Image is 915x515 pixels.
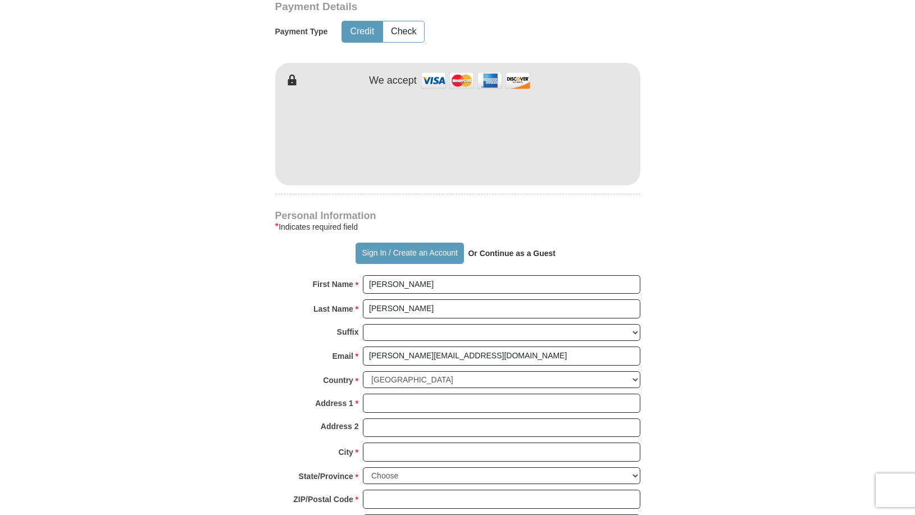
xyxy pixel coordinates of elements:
strong: First Name [313,276,353,292]
strong: City [338,444,353,460]
strong: Or Continue as a Guest [468,249,556,258]
button: Sign In / Create an Account [356,243,464,264]
img: credit cards accepted [420,69,532,93]
strong: Country [323,372,353,388]
div: Indicates required field [275,220,640,234]
strong: Address 2 [321,418,359,434]
strong: Last Name [313,301,353,317]
strong: Suffix [337,324,359,340]
strong: State/Province [299,468,353,484]
button: Check [383,21,424,42]
strong: Address 1 [315,395,353,411]
strong: ZIP/Postal Code [293,491,353,507]
h4: We accept [369,75,417,87]
h3: Payment Details [275,1,562,13]
strong: Email [333,348,353,364]
h5: Payment Type [275,27,328,37]
h4: Personal Information [275,211,640,220]
button: Credit [342,21,382,42]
